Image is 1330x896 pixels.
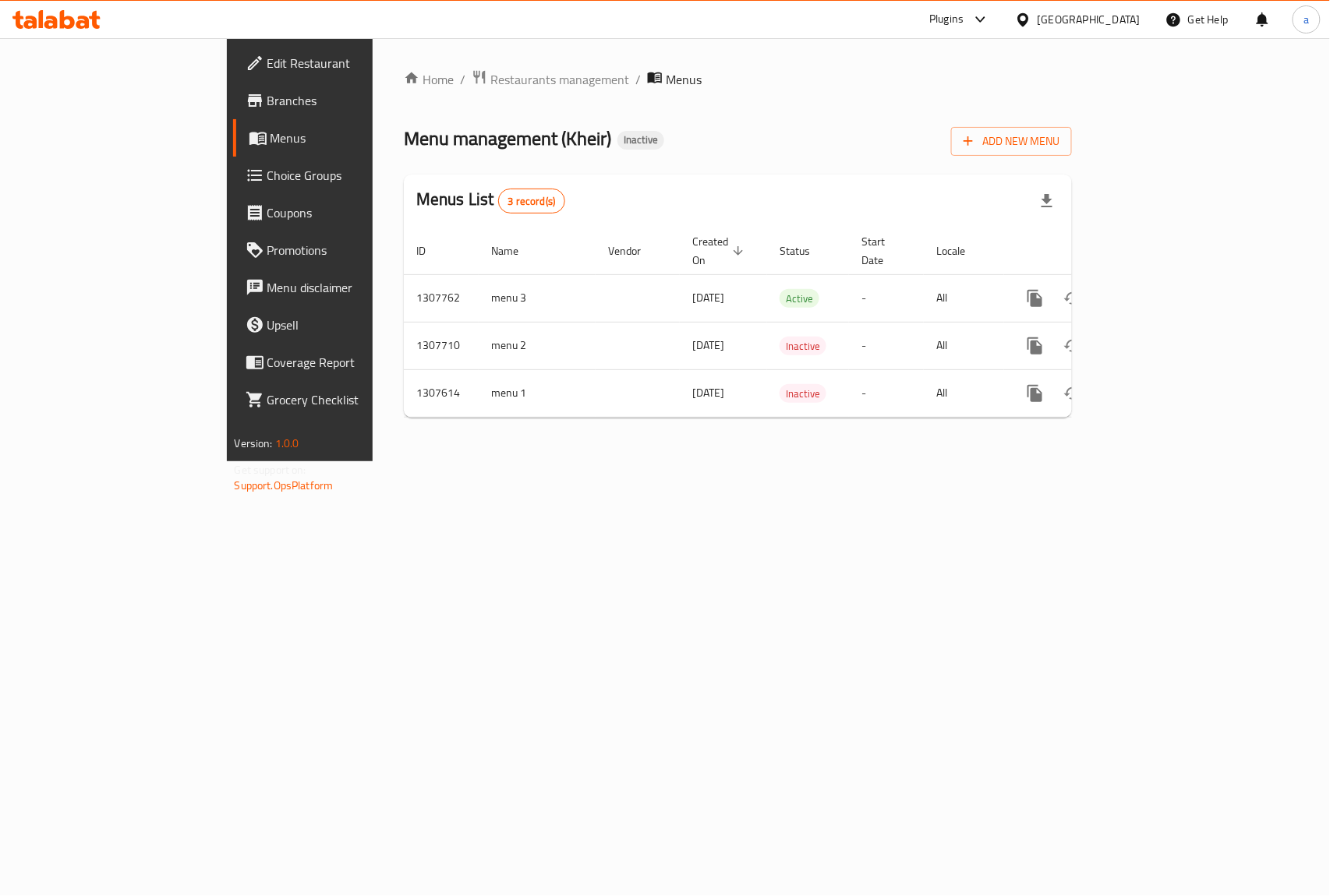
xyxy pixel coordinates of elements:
div: Inactive [780,384,826,403]
span: a [1303,11,1309,28]
span: Created On [692,232,748,270]
td: menu 3 [479,274,596,322]
a: Choice Groups [233,157,449,194]
a: Branches [233,82,449,119]
a: Restaurants management [472,69,629,90]
span: 1.0.0 [275,433,299,453]
td: - [849,369,924,417]
button: Change Status [1054,375,1091,412]
button: Change Status [1054,327,1091,365]
span: Inactive [780,385,826,403]
span: Menu disclaimer [267,278,437,297]
span: Active [780,290,819,308]
span: [DATE] [692,287,724,308]
span: Upsell [267,316,437,334]
button: Change Status [1054,280,1091,317]
span: Start Date [861,232,905,270]
span: Vendor [608,242,661,260]
div: Inactive [780,337,826,355]
div: [GEOGRAPHIC_DATA] [1038,11,1141,28]
td: All [924,369,1004,417]
span: Get support on: [235,460,306,480]
span: Choice Groups [267,166,437,185]
span: Status [780,242,830,260]
span: ID [416,242,446,260]
td: All [924,322,1004,369]
a: Support.OpsPlatform [235,475,334,496]
div: Export file [1028,182,1066,220]
th: Actions [1004,228,1179,275]
a: Menu disclaimer [233,269,449,306]
a: Menus [233,119,449,157]
button: Add New Menu [951,127,1072,156]
td: - [849,322,924,369]
span: Edit Restaurant [267,54,437,72]
td: - [849,274,924,322]
td: menu 2 [479,322,596,369]
div: Total records count [498,189,566,213]
span: Add New Menu [964,132,1059,151]
li: / [635,70,641,89]
span: Coverage Report [267,353,437,372]
span: 3 record(s) [499,194,565,209]
span: Branches [267,91,437,110]
td: menu 1 [479,369,596,417]
table: enhanced table [404,228,1179,418]
span: [DATE] [692,335,724,355]
span: Grocery Checklist [267,390,437,409]
span: Menus [666,70,702,89]
a: Upsell [233,306,449,344]
button: more [1017,280,1054,317]
span: [DATE] [692,383,724,403]
td: All [924,274,1004,322]
button: more [1017,327,1054,365]
nav: breadcrumb [404,69,1072,90]
div: Plugins [929,10,964,29]
span: Coupons [267,203,437,222]
a: Grocery Checklist [233,381,449,418]
span: Menus [271,129,437,147]
h2: Menus List [416,188,565,213]
a: Promotions [233,231,449,269]
span: Version: [235,433,273,453]
span: Restaurants management [490,70,629,89]
div: Active [780,289,819,308]
li: / [460,70,465,89]
span: Promotions [267,241,437,259]
a: Coverage Report [233,344,449,381]
a: Coupons [233,194,449,231]
a: Edit Restaurant [233,44,449,82]
span: Inactive [780,337,826,355]
span: Menu management ( Kheir ) [404,121,611,156]
button: more [1017,375,1054,412]
span: Name [491,242,539,260]
span: Locale [936,242,985,260]
span: Inactive [617,133,664,146]
div: Inactive [617,131,664,150]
